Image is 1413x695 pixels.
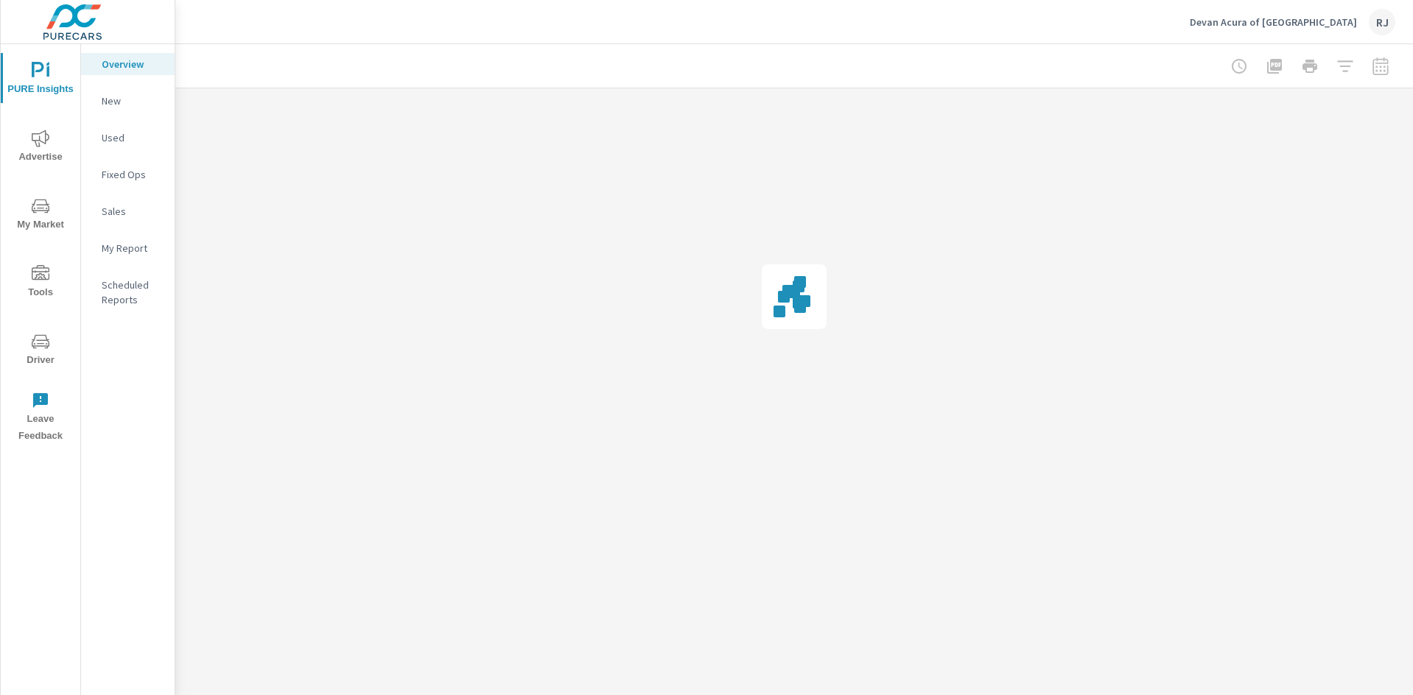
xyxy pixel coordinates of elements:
[5,392,76,445] span: Leave Feedback
[5,130,76,166] span: Advertise
[81,200,175,222] div: Sales
[81,237,175,259] div: My Report
[102,204,163,219] p: Sales
[1369,9,1395,35] div: RJ
[5,265,76,301] span: Tools
[102,241,163,255] p: My Report
[81,127,175,149] div: Used
[5,62,76,98] span: PURE Insights
[102,130,163,145] p: Used
[102,278,163,307] p: Scheduled Reports
[5,197,76,233] span: My Market
[102,167,163,182] p: Fixed Ops
[1190,15,1357,29] p: Devan Acura of [GEOGRAPHIC_DATA]
[81,163,175,186] div: Fixed Ops
[81,90,175,112] div: New
[81,53,175,75] div: Overview
[102,57,163,71] p: Overview
[1,44,80,451] div: nav menu
[81,274,175,311] div: Scheduled Reports
[5,333,76,369] span: Driver
[102,94,163,108] p: New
